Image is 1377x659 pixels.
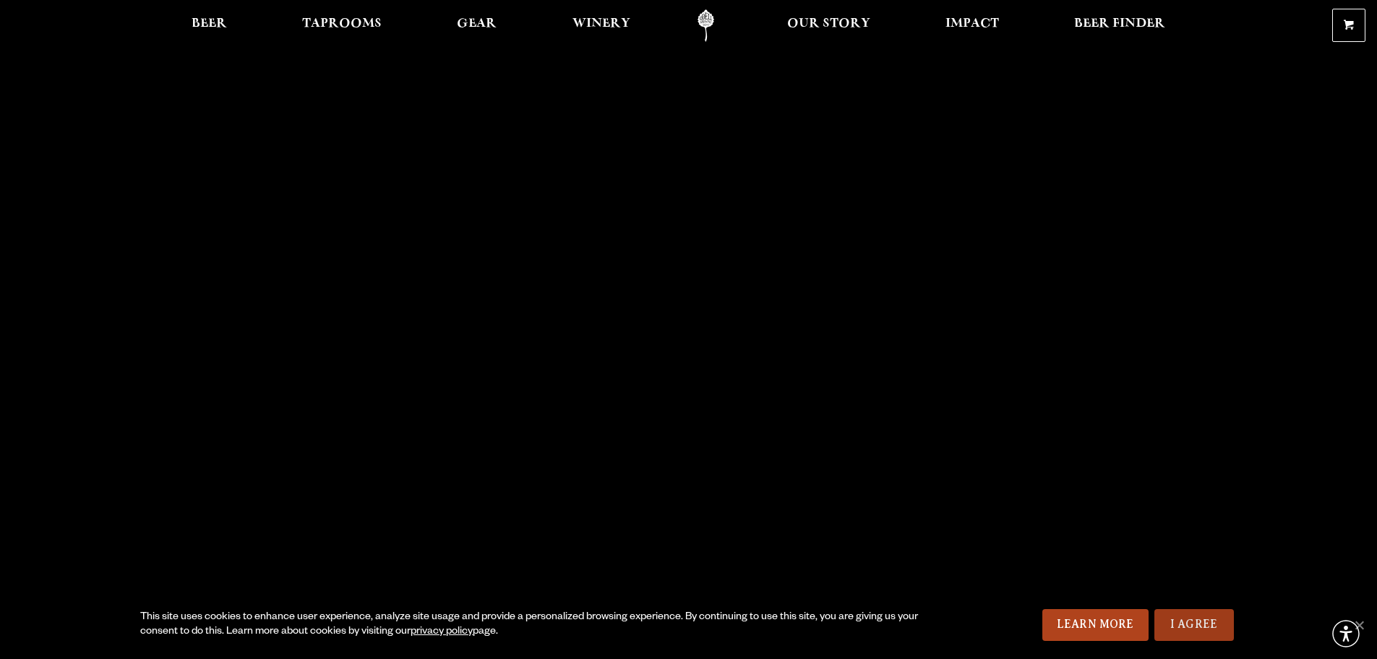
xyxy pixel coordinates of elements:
a: Winery [563,9,640,42]
span: Impact [945,18,999,30]
a: Gear [447,9,506,42]
span: Winery [572,18,630,30]
div: This site uses cookies to enhance user experience, analyze site usage and provide a personalized ... [140,611,923,639]
a: Our Story [778,9,880,42]
span: Gear [457,18,497,30]
a: Learn More [1042,609,1149,641]
a: privacy policy [411,626,473,638]
span: Our Story [787,18,870,30]
a: Odell Home [679,9,733,42]
a: Beer Finder [1065,9,1175,42]
span: Beer [192,18,227,30]
span: Beer Finder [1074,18,1165,30]
a: Taprooms [293,9,391,42]
a: I Agree [1154,609,1234,641]
span: Taprooms [302,18,382,30]
a: Beer [182,9,236,42]
a: Impact [936,9,1008,42]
